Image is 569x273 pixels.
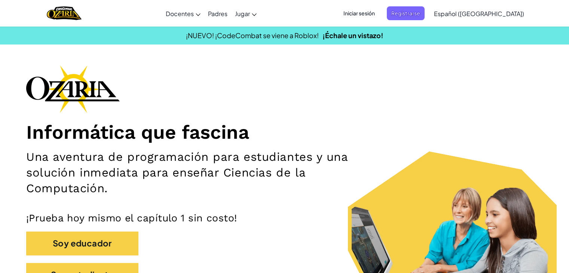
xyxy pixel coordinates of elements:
h2: Una aventura de programación para estudiantes y una solución inmediata para enseñar Ciencias de l... [26,149,372,197]
button: Registrarse [387,6,425,20]
span: Jugar [235,10,250,18]
img: Home [47,6,82,21]
a: Español ([GEOGRAPHIC_DATA]) [430,3,528,24]
h1: Informática que fascina [26,120,543,144]
a: ¡Échale un vistazo! [322,31,383,40]
a: Ozaria by CodeCombat logo [47,6,82,21]
span: Docentes [166,10,194,18]
span: Español ([GEOGRAPHIC_DATA]) [434,10,524,18]
a: Docentes [162,3,204,24]
a: Jugar [231,3,260,24]
img: Ozaria branding logo [26,65,120,113]
a: Padres [204,3,231,24]
span: ¡NUEVO! ¡CodeCombat se viene a Roblox! [186,31,319,40]
button: Soy educador [26,231,138,255]
button: Iniciar sesión [339,6,379,20]
p: ¡Prueba hoy mismo el capítulo 1 sin costo! [26,212,543,224]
